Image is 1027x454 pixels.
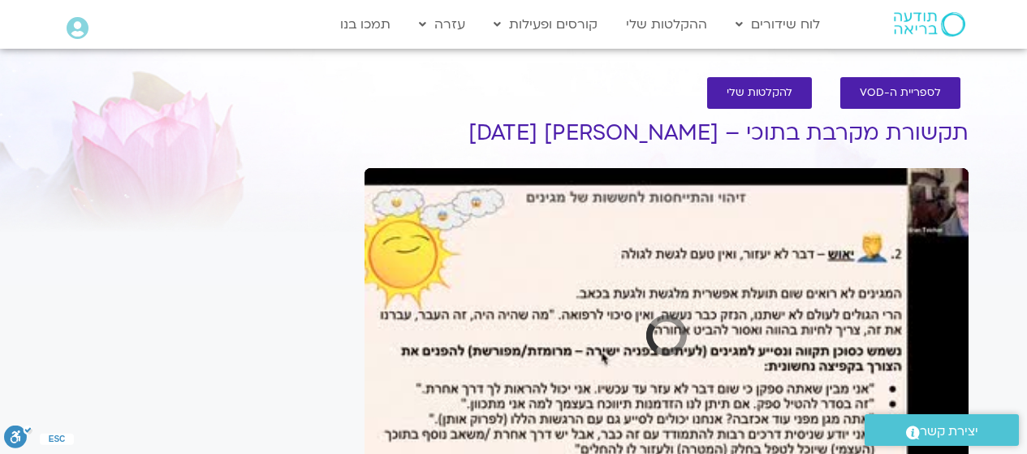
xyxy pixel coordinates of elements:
[920,421,978,443] span: יצירת קשר
[485,9,606,40] a: קורסים ופעילות
[727,87,792,99] span: להקלטות שלי
[865,414,1019,446] a: יצירת קשר
[840,77,960,109] a: לספריית ה-VOD
[860,87,941,99] span: לספריית ה-VOD
[365,121,969,145] h1: תקשורת מקרבת בתוכי – [PERSON_NAME] [DATE]
[332,9,399,40] a: תמכו בנו
[707,77,812,109] a: להקלטות שלי
[894,12,965,37] img: תודעה בריאה
[727,9,828,40] a: לוח שידורים
[411,9,473,40] a: עזרה
[618,9,715,40] a: ההקלטות שלי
